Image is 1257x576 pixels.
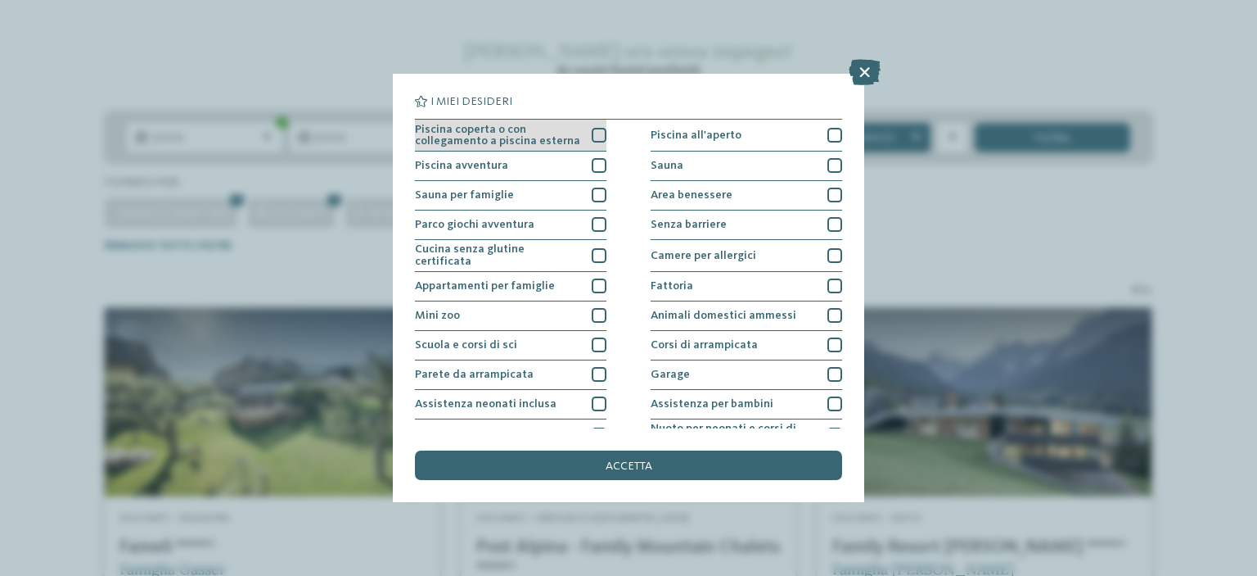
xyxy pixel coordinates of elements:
span: Fattoria [651,280,693,292]
span: Animali domestici ammessi [651,310,796,321]
span: Parete da arrampicata [415,369,534,380]
span: Piscina avventura [415,160,508,171]
span: Mini zoo [415,310,460,321]
span: Piscina coperta o con collegamento a piscina esterna [415,124,581,147]
span: Senza barriere [651,219,727,230]
span: Corsi di arrampicata [651,339,758,351]
span: I miei desideri [430,96,512,107]
span: Cucina senza glutine certificata [415,243,581,267]
span: Piscina all'aperto [651,129,741,141]
span: Area benessere [651,189,732,201]
span: Garage [651,369,690,380]
span: Assistenza per bambini [651,398,773,410]
span: Camere per allergici [651,250,756,261]
span: Sauna per famiglie [415,189,514,201]
span: Sauna [651,160,683,171]
span: Appartamenti per famiglie [415,280,555,292]
span: Scuola e corsi di sci [415,339,517,351]
span: Nuoto per neonati e corsi di nuoto per bambini [651,423,817,447]
span: accetta [606,460,652,472]
span: Parco giochi avventura [415,219,534,230]
span: Assistenza neonati inclusa [415,398,556,410]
